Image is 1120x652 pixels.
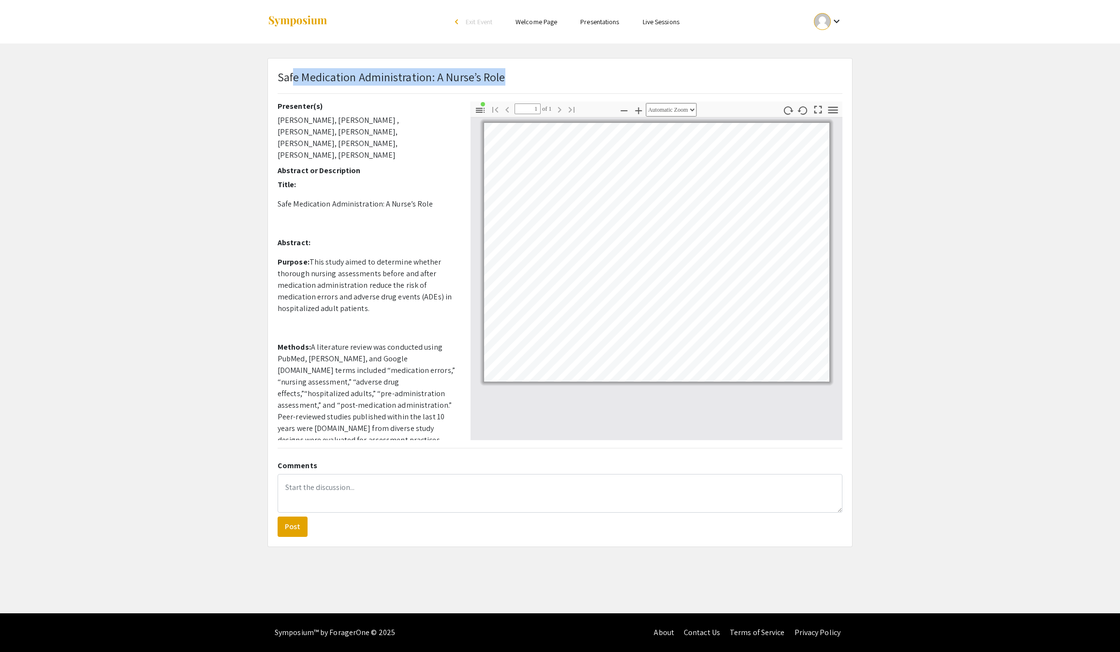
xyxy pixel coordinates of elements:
h2: Abstract or Description [278,166,456,175]
a: https://online.regiscollege.edu/blog/health-assessment-in-nursing/ [729,318,730,320]
button: Expand account dropdown [804,11,853,32]
div: arrow_back_ios [455,19,461,25]
a: Live Sessions [643,17,679,26]
strong: Methods: [278,342,311,352]
h2: Presenter(s) [278,102,456,111]
strong: Purpose: [278,257,309,267]
span: Exit Event [466,17,492,26]
a: https://online.regiscollege.edu/blog/health-assessment-in-nursing/ [719,318,728,320]
strong: Abstract: [278,237,310,248]
strong: Title: [278,179,296,190]
a: https://online.regiscollege.edu/blog/health-assessment-in-nursing/ [626,370,633,372]
a: https://online.regiscollege.edu/blog/health-assessment-in-nursing/ [604,370,613,372]
select: Zoom [646,103,696,117]
img: Symposium by ForagerOne [267,15,328,28]
div: Page 1 [480,119,834,386]
span: of 1 [541,104,552,114]
button: Go to First Page [487,102,503,116]
button: Toggle Sidebar (document contains outline/attachments/layers) [472,103,488,117]
button: Next Page [551,102,568,116]
a: https://online.regiscollege.edu/blog/health-assessment-in-nursing/ [612,368,637,370]
a: About [654,627,674,637]
button: Rotate Counterclockwise [795,103,811,117]
button: Post [278,517,308,537]
a: Contact Us [684,627,720,637]
a: https://online.regiscollege.edu/blog/health-assessment-in-nursing/ [614,370,623,371]
a: Terms of Service [730,627,785,637]
a: https://online.regiscollege.edu/blog/health-assessment-in-nursing/ [624,370,626,371]
p: Safe Medication Administration: A Nurse’s Role [278,198,456,210]
p: [PERSON_NAME], [PERSON_NAME] , [PERSON_NAME], [PERSON_NAME], [PERSON_NAME], [PERSON_NAME], [PERSO... [278,115,456,161]
button: Tools [825,103,841,117]
a: Presentations [580,17,619,26]
mat-icon: Expand account dropdown [831,15,842,27]
button: Zoom In [630,103,647,117]
button: Previous Page [499,102,516,116]
h2: Comments [278,461,842,470]
p: This study aimed to determine whether thorough nursing assessments before and after medication ad... [278,256,456,314]
button: Zoom Out [616,103,632,117]
p: Safe Medication Administration: A Nurse’s Role [278,68,505,86]
a: https://online.regiscollege.edu/blog/health-assessment-in-nursing/ [731,318,737,320]
input: Page [515,104,541,114]
button: Go to Last Page [563,102,580,116]
button: Switch to Presentation Mode [810,102,826,116]
p: A literature review was conducted using PubMed, [PERSON_NAME], and Google [DOMAIN_NAME] terms inc... [278,341,456,469]
a: Privacy Policy [795,627,840,637]
a: Welcome Page [516,17,557,26]
div: Symposium™ by ForagerOne © 2025 [275,613,395,652]
button: Rotate Clockwise [780,103,796,117]
a: https://online.regiscollege.edu/blog/health-assessment-in-nursing/ [778,316,813,318]
a: https://www.posterpresentations.com/how-to-change-the-research-poster-template-colors.html [836,143,869,145]
iframe: Chat [7,608,41,645]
